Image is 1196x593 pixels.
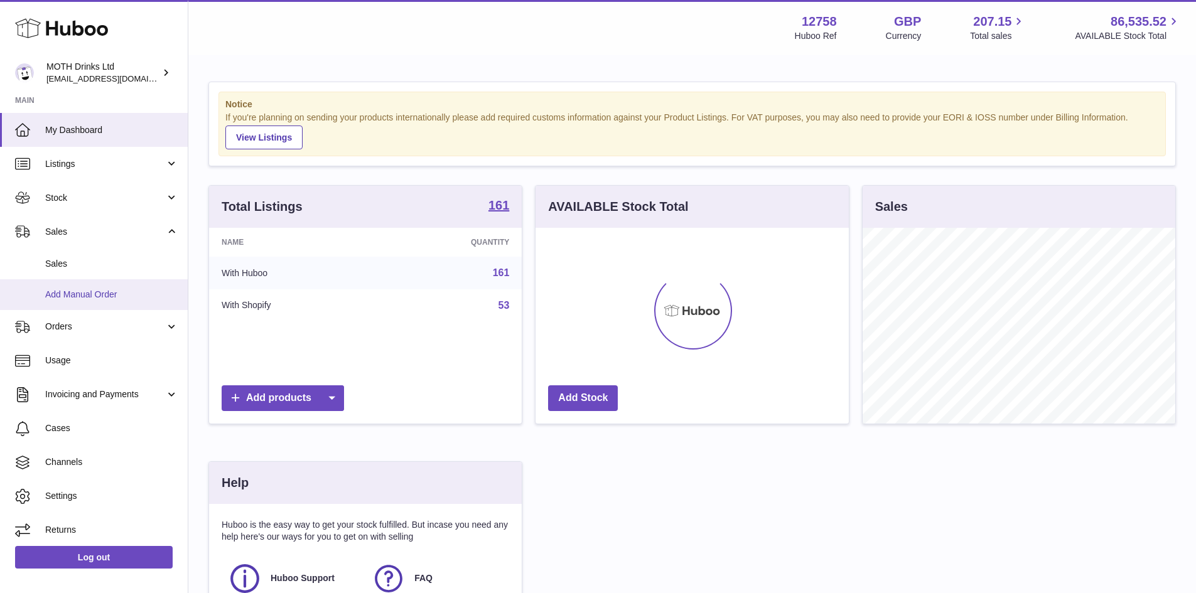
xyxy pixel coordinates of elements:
span: 207.15 [973,13,1011,30]
p: Huboo is the easy way to get your stock fulfilled. But incase you need any help here's our ways f... [222,519,509,543]
img: orders@mothdrinks.com [15,63,34,82]
span: Huboo Support [271,572,335,584]
span: Channels [45,456,178,468]
a: 161 [493,267,510,278]
a: 161 [488,199,509,214]
span: Sales [45,258,178,270]
h3: Sales [875,198,908,215]
strong: 161 [488,199,509,211]
h3: Total Listings [222,198,303,215]
td: With Huboo [209,257,378,289]
span: Returns [45,524,178,536]
span: Stock [45,192,165,204]
th: Name [209,228,378,257]
a: Add Stock [548,385,618,411]
span: Add Manual Order [45,289,178,301]
span: Usage [45,355,178,366]
a: 86,535.52 AVAILABLE Stock Total [1075,13,1181,42]
span: AVAILABLE Stock Total [1075,30,1181,42]
th: Quantity [378,228,522,257]
strong: Notice [225,99,1159,110]
strong: 12758 [802,13,837,30]
span: Cases [45,422,178,434]
span: Sales [45,226,165,238]
div: If you're planning on sending your products internationally please add required customs informati... [225,112,1159,149]
span: Invoicing and Payments [45,388,165,400]
div: MOTH Drinks Ltd [46,61,159,85]
span: Settings [45,490,178,502]
a: View Listings [225,126,303,149]
a: Add products [222,385,344,411]
span: Total sales [970,30,1026,42]
span: Listings [45,158,165,170]
a: 207.15 Total sales [970,13,1026,42]
td: With Shopify [209,289,378,322]
div: Huboo Ref [795,30,837,42]
span: FAQ [414,572,433,584]
a: Log out [15,546,173,569]
span: [EMAIL_ADDRESS][DOMAIN_NAME] [46,73,185,83]
h3: AVAILABLE Stock Total [548,198,688,215]
span: 86,535.52 [1111,13,1166,30]
span: My Dashboard [45,124,178,136]
a: 53 [498,300,510,311]
h3: Help [222,474,249,491]
strong: GBP [894,13,921,30]
span: Orders [45,321,165,333]
div: Currency [886,30,922,42]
